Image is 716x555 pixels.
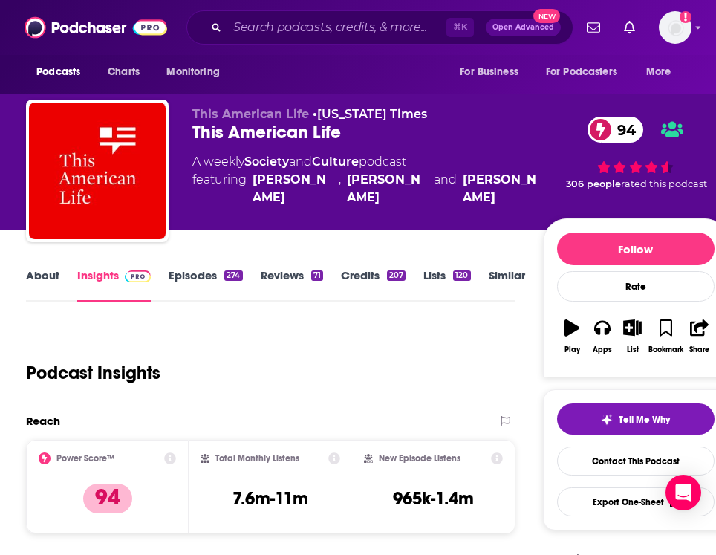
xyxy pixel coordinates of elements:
span: 94 [602,117,643,143]
div: 207 [387,270,406,281]
span: ⌘ K [446,18,474,37]
span: For Business [460,62,518,82]
button: Bookmark [648,310,684,363]
button: Share [684,310,715,363]
button: open menu [156,58,238,86]
div: Bookmark [648,345,683,354]
button: Apps [587,310,617,363]
a: Episodes274 [169,268,242,302]
div: [PERSON_NAME] [253,171,333,207]
a: Contact This Podcast [557,447,715,476]
img: Podchaser - Follow, Share and Rate Podcasts [25,13,167,42]
span: This American Life [192,107,309,121]
span: For Podcasters [546,62,617,82]
div: 274 [224,270,242,281]
input: Search podcasts, credits, & more... [227,16,446,39]
button: tell me why sparkleTell Me Why [557,403,715,435]
span: Charts [108,62,140,82]
button: open menu [636,58,690,86]
div: Play [564,345,580,354]
span: Podcasts [36,62,80,82]
span: Logged in as paigerusher [659,11,691,44]
img: User Profile [659,11,691,44]
span: , [339,171,341,207]
a: [US_STATE] Times [317,107,427,121]
h2: New Episode Listens [379,453,460,464]
span: and [434,171,457,207]
h3: 7.6m-11m [232,487,308,510]
div: Rate [557,271,715,302]
span: 306 people [566,178,621,189]
span: rated this podcast [621,178,707,189]
a: About [26,268,59,302]
div: Apps [593,345,612,354]
h2: Reach [26,414,60,428]
button: open menu [536,58,639,86]
button: Export One-Sheet [557,487,715,516]
img: Podchaser Pro [125,270,151,282]
span: featuring [192,171,542,207]
span: • [313,107,427,121]
div: [PERSON_NAME] [463,171,543,207]
div: [PERSON_NAME] [347,171,427,207]
a: InsightsPodchaser Pro [77,268,151,302]
span: Tell Me Why [619,414,670,426]
div: Search podcasts, credits, & more... [186,10,573,45]
a: Reviews71 [261,268,323,302]
img: tell me why sparkle [601,414,613,426]
p: 94 [83,484,132,513]
a: Show notifications dropdown [618,15,641,40]
svg: Add a profile image [680,11,691,23]
a: Show notifications dropdown [581,15,606,40]
div: 71 [311,270,323,281]
div: Share [689,345,709,354]
h1: Podcast Insights [26,362,160,384]
button: Play [557,310,588,363]
button: Follow [557,233,715,265]
div: A weekly podcast [192,153,542,207]
span: Open Advanced [492,24,554,31]
a: Society [244,155,289,169]
h3: 965k-1.4m [393,487,474,510]
span: New [533,9,560,23]
span: More [646,62,671,82]
a: Lists120 [423,268,470,302]
div: Open Intercom Messenger [665,475,701,510]
div: List [627,345,639,354]
a: Culture [312,155,359,169]
h2: Power Score™ [56,453,114,464]
h2: Total Monthly Listens [215,453,299,464]
button: Open AdvancedNew [486,19,561,36]
button: Show profile menu [659,11,691,44]
span: and [289,155,312,169]
button: List [617,310,648,363]
button: open menu [26,58,100,86]
a: 94 [588,117,643,143]
img: This American Life [29,103,166,239]
a: Charts [98,58,149,86]
div: 120 [453,270,470,281]
button: open menu [449,58,537,86]
a: Similar [489,268,525,302]
a: Credits207 [341,268,406,302]
span: Monitoring [166,62,219,82]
